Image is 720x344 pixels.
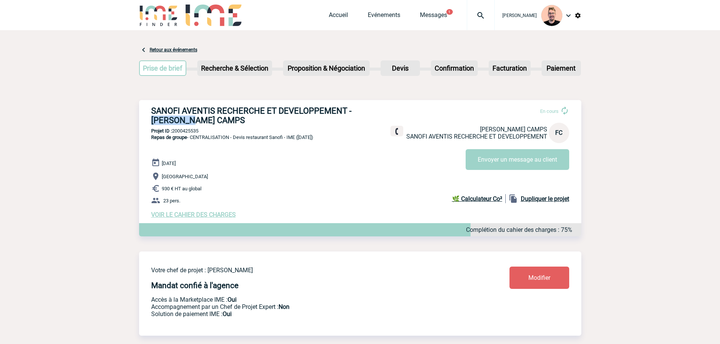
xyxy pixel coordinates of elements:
button: Envoyer un message au client [466,149,569,170]
img: 129741-1.png [541,5,562,26]
span: [PERSON_NAME] [502,13,537,18]
span: [DATE] [162,160,176,166]
span: Modifier [528,274,550,281]
b: Oui [223,310,232,318]
b: Non [279,303,290,310]
h3: SANOFI AVENTIS RECHERCHE ET DEVELOPPEMENT - [PERSON_NAME] CAMPS [151,106,378,125]
p: Devis [381,61,419,75]
span: 930 € HT au global [162,186,201,191]
p: 2000425535 [139,128,581,134]
span: 23 pers. [163,198,180,204]
button: 1 [446,9,453,15]
b: Dupliquer le projet [521,195,569,202]
img: IME-Finder [139,5,178,26]
p: Accès à la Marketplace IME : [151,296,465,303]
h4: Mandat confié à l'agence [151,281,238,290]
span: SANOFI AVENTIS RECHERCHE ET DEVELOPPEMENT [406,133,547,140]
p: Conformité aux process achat client, Prise en charge de la facturation, Mutualisation de plusieur... [151,310,465,318]
span: FC [555,129,562,136]
span: En cours [540,108,559,114]
span: - CENTRALISATION - Devis restaurant Sanofi - IME ([DATE]) [151,134,313,140]
p: Confirmation [432,61,477,75]
b: 🌿 Calculateur Co² [452,195,502,202]
p: Facturation [489,61,530,75]
img: file_copy-black-24dp.png [509,194,518,203]
a: 🌿 Calculateur Co² [452,194,506,203]
span: [GEOGRAPHIC_DATA] [162,174,208,179]
b: Projet ID : [151,128,172,134]
p: Recherche & Sélection [198,61,271,75]
a: Evénements [368,11,400,22]
span: [PERSON_NAME] CAMPS [480,126,547,133]
a: VOIR LE CAHIER DES CHARGES [151,211,236,218]
p: Prestation payante [151,303,465,310]
span: Repas de groupe [151,134,187,140]
a: Messages [420,11,447,22]
p: Votre chef de projet : [PERSON_NAME] [151,267,465,274]
p: Prise de brief [140,61,186,75]
a: Retour aux événements [150,47,197,52]
p: Paiement [542,61,580,75]
p: Proposition & Négociation [284,61,369,75]
img: fixe.png [393,128,400,135]
a: Accueil [329,11,348,22]
b: Oui [228,296,237,303]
